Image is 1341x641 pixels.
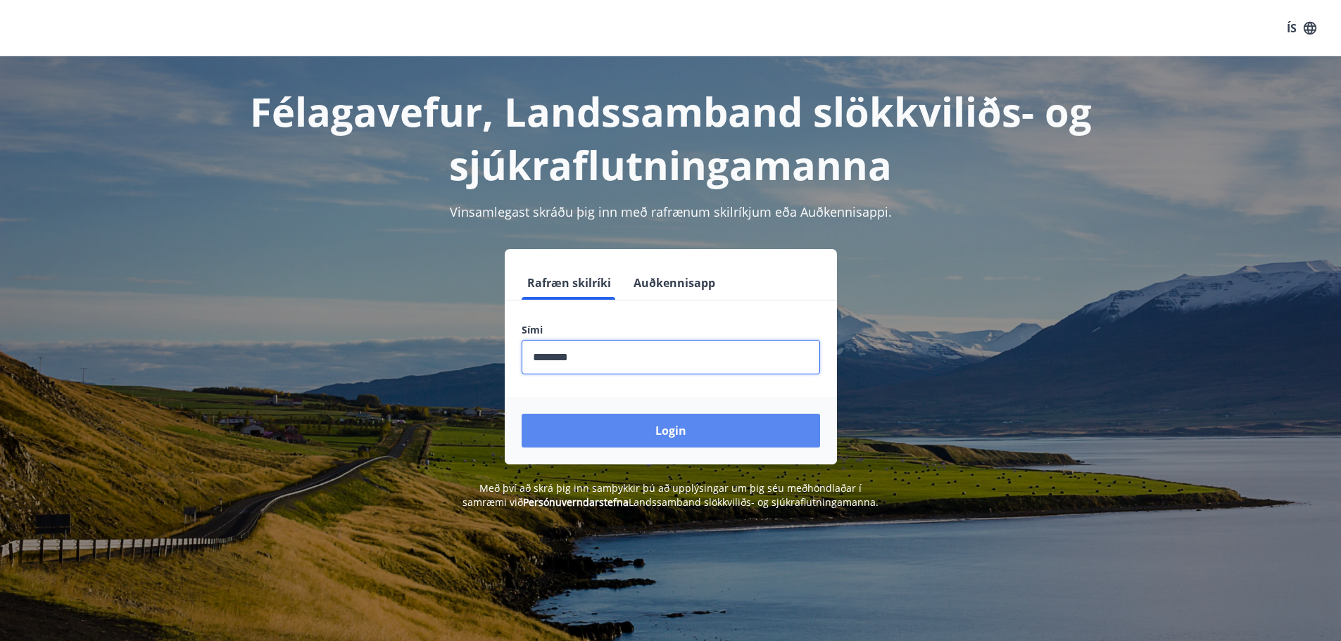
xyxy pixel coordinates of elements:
h1: Félagavefur, Landssamband slökkviliðs- og sjúkraflutningamanna [181,84,1161,191]
button: ÍS [1279,15,1324,41]
button: Auðkennisapp [628,266,721,300]
span: Með því að skrá þig inn samþykkir þú að upplýsingar um þig séu meðhöndlaðar í samræmi við Landssa... [462,481,879,509]
span: Vinsamlegast skráðu þig inn með rafrænum skilríkjum eða Auðkennisappi. [450,203,892,220]
button: Rafræn skilríki [522,266,617,300]
a: Persónuverndarstefna [523,495,629,509]
button: Login [522,414,820,448]
label: Sími [522,323,820,337]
